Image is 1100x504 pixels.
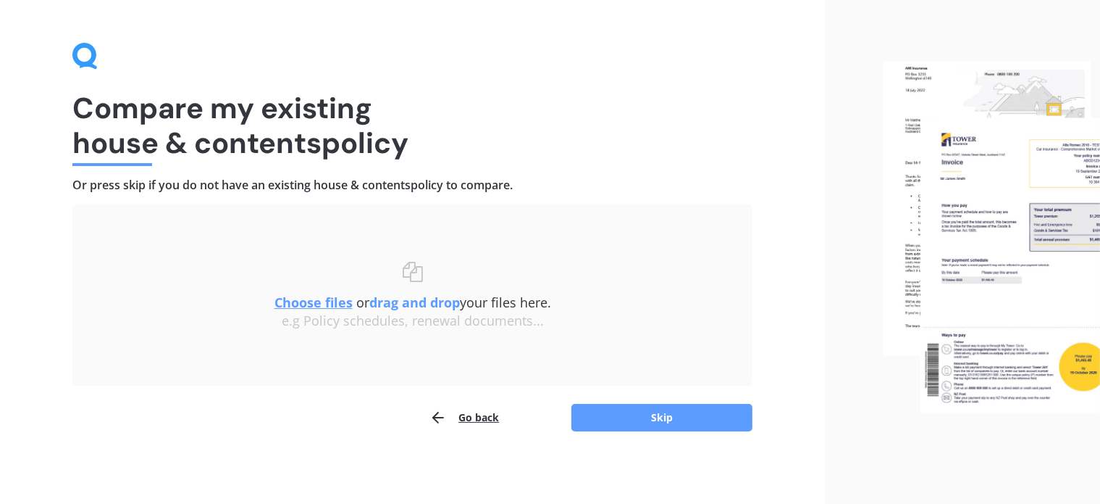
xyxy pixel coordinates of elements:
h4: Or press skip if you do not have an existing house & contents policy to compare. [72,178,752,193]
span: or your files here. [274,294,551,311]
button: Skip [571,404,752,431]
b: drag and drop [369,294,460,311]
img: files.webp [883,62,1100,413]
button: Go back [429,403,499,432]
u: Choose files [274,294,353,311]
div: e.g Policy schedules, renewal documents... [101,313,723,329]
h1: Compare my existing house & contents policy [72,91,752,160]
